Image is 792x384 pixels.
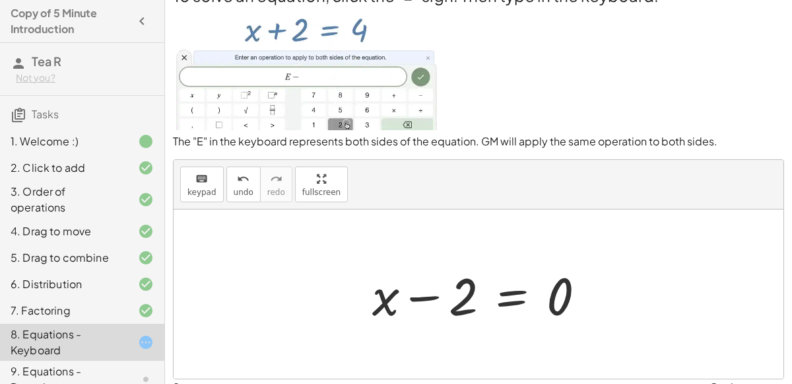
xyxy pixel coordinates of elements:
i: Task finished and correct. [138,160,154,176]
div: 8. Equations - Keyboard [11,326,117,358]
span: fullscreen [302,188,341,197]
span: Tea R [32,54,61,69]
p: The "E" in the keyboard represents both sides of the equation. GM will apply the same operation t... [173,134,784,149]
button: redoredo [260,167,292,202]
span: keypad [187,188,216,197]
i: undo [237,171,249,187]
span: Tasks [32,107,59,121]
div: 5. Drag to combine [11,250,117,266]
i: Task finished. [138,134,154,149]
i: Task finished and correct. [138,192,154,208]
div: 6. Distribution [11,276,117,292]
i: Task finished and correct. [138,223,154,239]
span: redo [267,188,285,197]
i: redo [270,171,282,187]
img: 588eb906b31f4578073de062033d99608f36bc8d28e95b39103595da409ec8cd.webp [173,7,439,130]
button: undoundo [226,167,261,202]
button: keyboardkeypad [180,167,224,202]
div: 4. Drag to move [11,223,117,239]
i: keyboard [195,171,208,187]
div: 1. Welcome :) [11,134,117,149]
i: Task started. [138,334,154,350]
div: 3. Order of operations [11,184,117,215]
div: 7. Factoring [11,303,117,319]
div: Not you? [16,71,154,85]
i: Task finished and correct. [138,303,154,319]
i: Task finished and correct. [138,276,154,292]
button: fullscreen [295,167,348,202]
span: undo [234,188,253,197]
div: 2. Click to add [11,160,117,176]
h4: Copy of 5 Minute Introduction [11,5,130,37]
i: Task finished and correct. [138,250,154,266]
